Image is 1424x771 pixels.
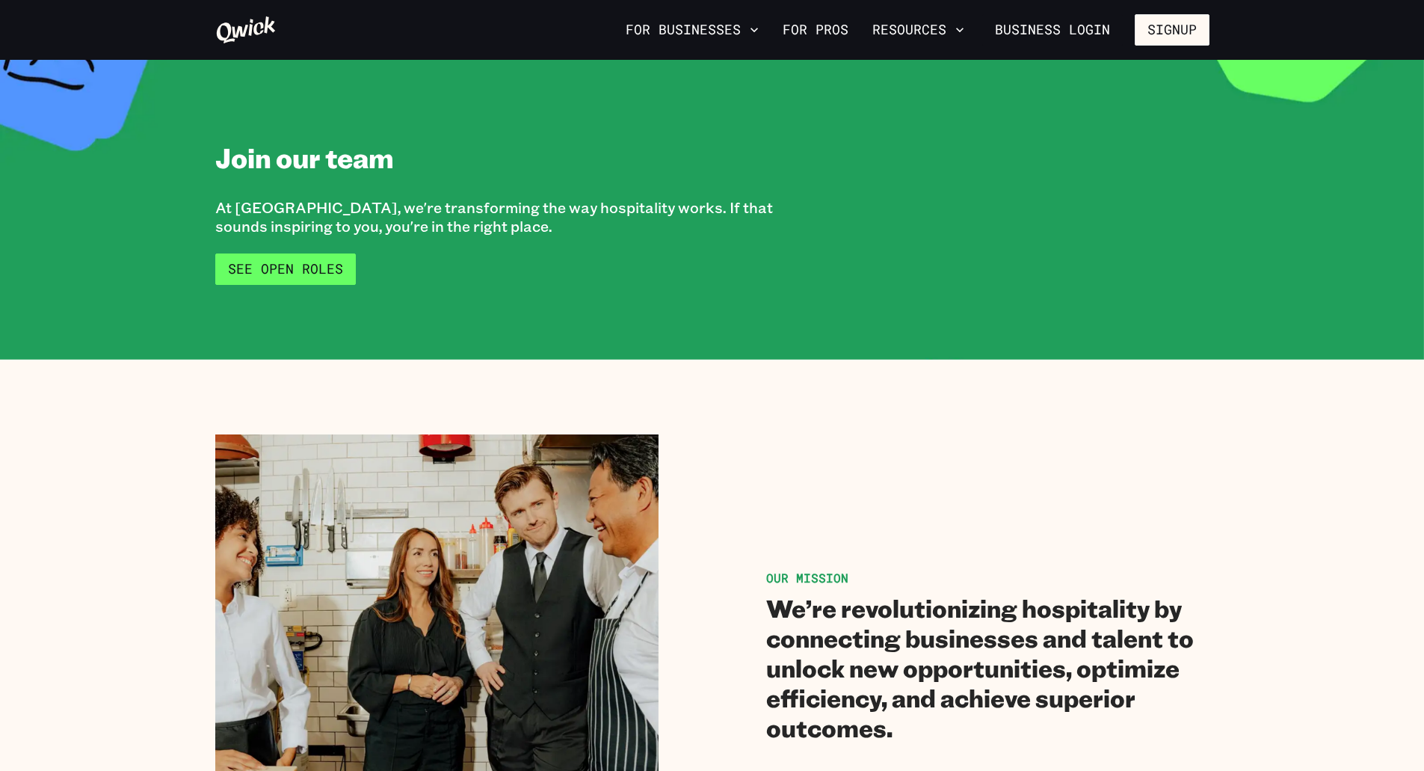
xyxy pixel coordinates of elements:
[620,17,765,43] button: For Businesses
[866,17,970,43] button: Resources
[215,198,812,236] p: At [GEOGRAPHIC_DATA], we're transforming the way hospitality works. If that sounds inspiring to y...
[982,14,1123,46] a: Business Login
[766,570,848,586] span: OUR MISSION
[777,17,854,43] a: For Pros
[1135,14,1209,46] button: Signup
[215,254,356,285] a: See Open Roles
[766,593,1209,743] h2: We’re revolutionizing hospitality by connecting businesses and talent to unlock new opportunities...
[215,141,394,174] h1: Join our team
